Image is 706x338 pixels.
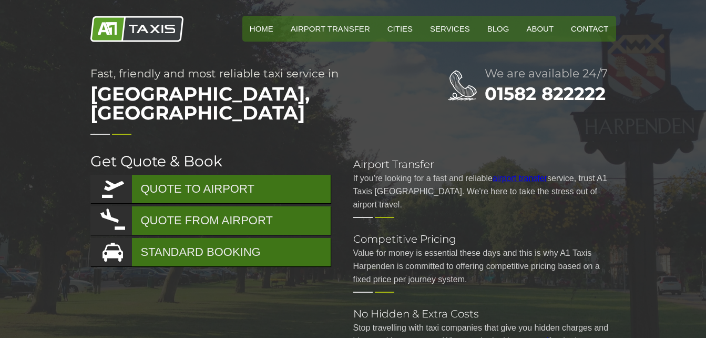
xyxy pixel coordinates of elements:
[485,68,616,79] h2: We are available 24/7
[353,172,616,211] p: If you're looking for a fast and reliable service, trust A1 Taxis [GEOGRAPHIC_DATA]. We're here t...
[90,175,331,203] a: QUOTE TO AIRPORT
[480,16,517,42] a: Blog
[423,16,477,42] a: Services
[90,206,331,235] a: QUOTE FROM AIRPORT
[90,16,183,42] img: A1 Taxis
[493,174,547,183] a: airport transfer
[353,159,616,170] h2: Airport Transfer
[283,16,377,42] a: Airport Transfer
[90,154,332,168] h2: Get Quote & Book
[242,16,281,42] a: HOME
[353,234,616,244] h2: Competitive Pricing
[353,309,616,319] h2: No Hidden & Extra Costs
[90,79,406,127] span: [GEOGRAPHIC_DATA], [GEOGRAPHIC_DATA]
[519,16,561,42] a: About
[485,83,606,105] a: 01582 822222
[353,246,616,286] p: Value for money is essential these days and this is why A1 Taxis Harpenden is committed to offeri...
[90,238,331,266] a: STANDARD BOOKING
[90,68,406,127] h1: Fast, friendly and most reliable taxi service in
[564,16,616,42] a: Contact
[380,16,420,42] a: Cities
